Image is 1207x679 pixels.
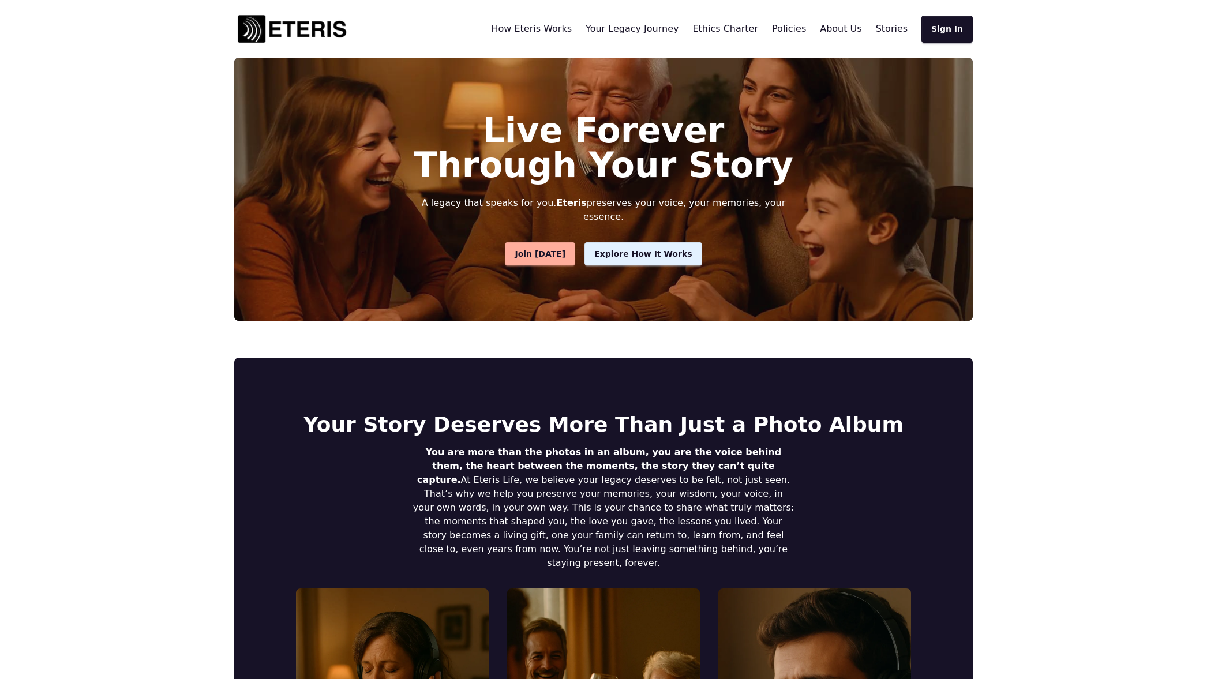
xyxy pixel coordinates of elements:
[586,23,679,34] a: Eteris Life Legacy Journey
[594,248,692,260] span: Explore How It Works
[492,23,572,34] a: How Eteris Life Works
[492,23,572,34] span: How Eteris Works
[876,23,908,34] span: Stories
[931,23,963,35] span: Sign In
[296,113,912,182] h1: Live Forever Through Your Story
[556,197,586,208] strong: Eteris
[505,242,575,265] a: Join Eteris Life Today
[413,445,794,570] p: At Eteris Life, we believe your legacy deserves to be felt, not just seen. That’s why we help you...
[417,447,781,485] strong: You are more than the photos in an album, you are the voice behind them, the heart between the mo...
[772,23,806,34] a: Eteris Life Policies
[234,12,350,46] img: Eteris Logo
[820,23,861,34] span: About Us
[413,196,794,224] p: A legacy that speaks for you. preserves your voice, your memories, your essence.
[515,248,565,260] span: Join [DATE]
[296,413,912,436] h2: Your Story Deserves More Than Just a Photo Album
[584,242,702,265] a: Explore How Eteris Works
[876,23,908,34] a: Eteris Stories
[586,23,679,34] span: Your Legacy Journey
[921,16,973,43] a: Eteris Life Sign In
[692,23,758,34] a: Eteris Technology and Ethics Council
[820,23,861,34] a: Read About Eteris Life
[772,23,806,34] span: Policies
[692,23,758,34] span: Ethics Charter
